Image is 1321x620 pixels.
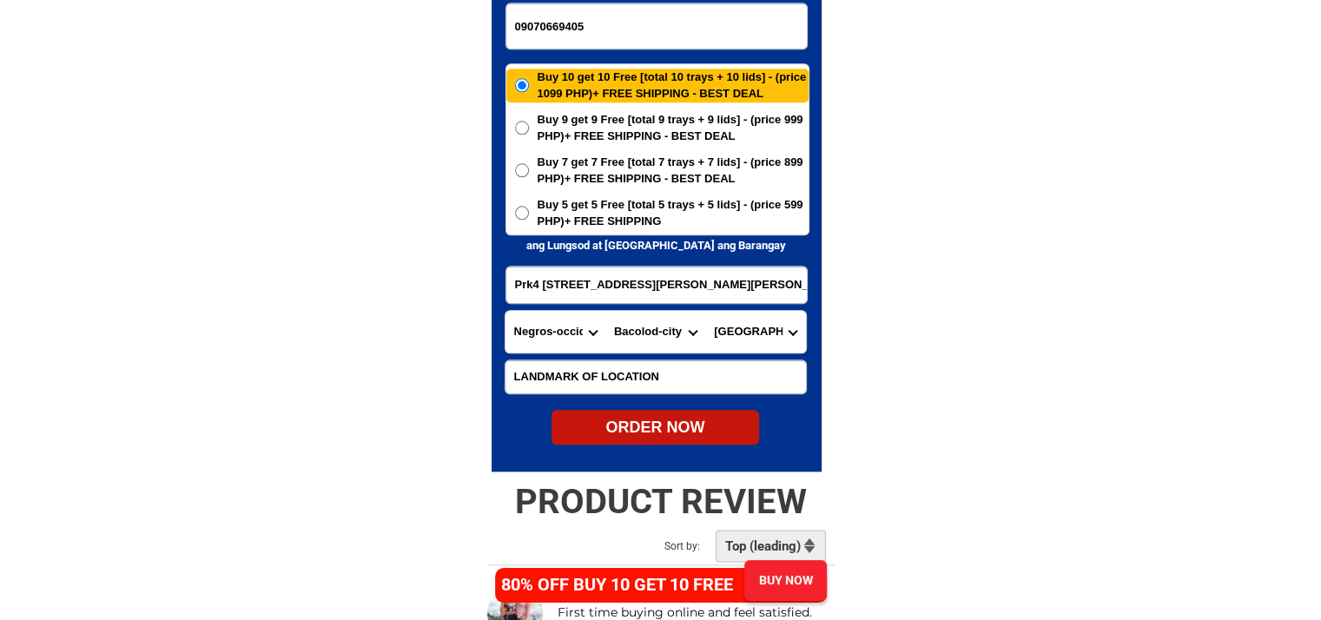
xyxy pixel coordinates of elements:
[538,196,809,230] span: Buy 5 get 5 Free [total 5 trays + 5 lids] - (price 599 PHP)+ FREE SHIPPING
[506,267,807,303] input: Input address
[664,538,743,554] h2: Sort by:
[505,311,605,353] select: Select province
[705,311,805,353] select: Select commune
[538,111,809,145] span: Buy 9 get 9 Free [total 9 trays + 9 lids] - (price 999 PHP)+ FREE SHIPPING - BEST DEAL
[515,206,529,220] input: Buy 5 get 5 Free [total 5 trays + 5 lids] - (price 599 PHP)+ FREE SHIPPING
[515,163,529,177] input: Buy 7 get 7 Free [total 7 trays + 7 lids] - (price 899 PHP)+ FREE SHIPPING - BEST DEAL
[501,571,751,597] h4: 80% OFF BUY 10 GET 10 FREE
[506,3,807,49] input: Input phone_number
[479,481,843,523] h2: PRODUCT REVIEW
[744,571,827,590] div: BUY NOW
[725,538,806,554] h2: Top (leading)
[605,311,705,353] select: Select district
[505,360,806,393] input: Input LANDMARKOFLOCATION
[515,121,529,135] input: Buy 9 get 9 Free [total 9 trays + 9 lids] - (price 999 PHP)+ FREE SHIPPING - BEST DEAL
[538,69,809,102] span: Buy 10 get 10 Free [total 10 trays + 10 lids] - (price 1099 PHP)+ FREE SHIPPING - BEST DEAL
[552,416,759,439] div: ORDER NOW
[515,78,529,92] input: Buy 10 get 10 Free [total 10 trays + 10 lids] - (price 1099 PHP)+ FREE SHIPPING - BEST DEAL
[538,154,809,188] span: Buy 7 get 7 Free [total 7 trays + 7 lids] - (price 899 PHP)+ FREE SHIPPING - BEST DEAL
